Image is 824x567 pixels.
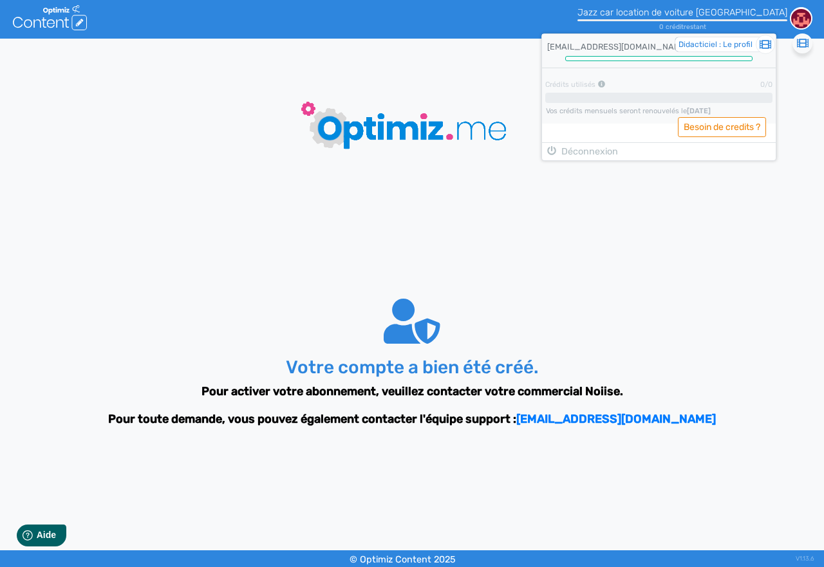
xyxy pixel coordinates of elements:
[35,383,789,400] p: Pour activer votre abonnement, veuillez contacter votre commercial Noiise.
[545,80,697,91] div: Crédits utilisés
[697,80,772,91] div: 0/0
[546,107,711,115] span: Vos crédits mensuels seront renouvelés le
[35,411,789,428] p: Pour toute demande, vous pouvez également contacter l'équipe support :
[678,117,766,137] span: Besoin de credits ?
[790,7,812,30] img: 43782bcd1b32f47c0b348aa0dd8aef7e
[679,39,753,50] span: Didacticiel : Le profil
[542,142,776,161] button: Déconnexion
[516,412,716,426] a: [EMAIL_ADDRESS][DOMAIN_NAME]
[659,23,706,31] small: 0 crédit restant
[350,554,456,565] small: © Optimiz Content 2025
[577,7,787,18] div: Jazz car location de voiture [GEOGRAPHIC_DATA]
[687,107,711,115] b: [DATE]
[267,70,557,178] img: loader-big-blue.gif
[796,550,814,567] div: V1.13.6
[35,357,789,378] h3: Votre compte a bien été créé.
[542,34,776,56] div: [EMAIL_ADDRESS][DOMAIN_NAME]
